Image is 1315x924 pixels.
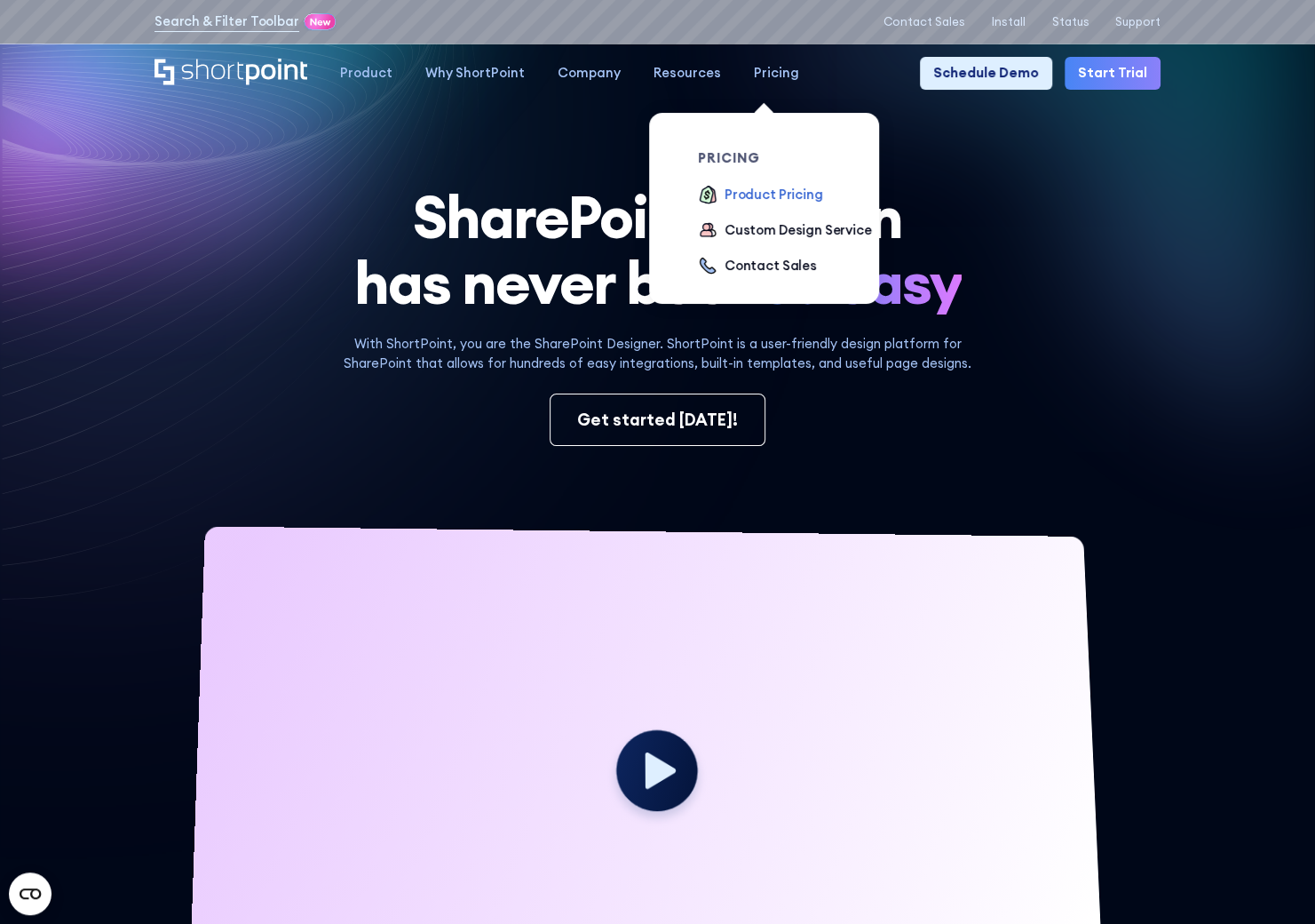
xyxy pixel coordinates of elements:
iframe: Chat Widget [996,719,1315,924]
div: pricing [698,152,882,165]
a: Status [1051,15,1089,28]
div: Product [340,63,392,83]
a: Product [324,57,409,90]
div: Get started [DATE]! [577,408,738,433]
div: Company [558,63,621,83]
a: Contact Sales [883,15,965,28]
h1: SharePoint Design has never been [154,184,1161,315]
a: Start Trial [1065,57,1161,90]
span: so easy [761,250,961,315]
a: Custom Design Service [698,220,871,243]
div: Pricing [754,63,799,83]
a: Support [1115,15,1161,28]
a: Product Pricing [698,185,822,207]
a: Company [542,57,638,90]
div: Custom Design Service [725,220,872,240]
p: With ShortPoint, you are the SharePoint Designer. ShortPoint is a user-friendly design platform f... [325,334,991,373]
a: Resources [638,57,738,90]
a: Install [992,15,1026,28]
div: Product Pricing [725,185,823,204]
a: Search & Filter Toolbar [154,12,299,31]
button: Open CMP widget [9,872,51,915]
div: Contact Sales [725,256,817,275]
div: Resources [654,63,721,83]
a: Contact Sales [698,256,817,278]
a: Get started [DATE]! [550,394,764,446]
a: Schedule Demo [920,57,1052,90]
a: Home [154,59,307,87]
a: Why ShortPoint [409,57,542,90]
a: Pricing [738,57,816,90]
div: Why ShortPoint [425,63,525,83]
